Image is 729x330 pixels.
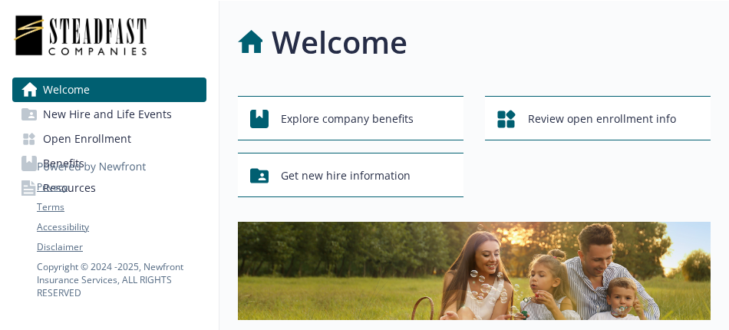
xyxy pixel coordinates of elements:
button: Get new hire information [238,153,463,197]
a: Welcome [12,78,206,102]
img: overview page banner [238,222,711,320]
span: Explore company benefits [281,104,414,134]
button: Explore company benefits [238,96,463,140]
span: Review open enrollment info [528,104,676,134]
a: Privacy [37,180,206,194]
a: Resources [12,176,206,200]
a: Disclaimer [37,240,206,254]
a: Open Enrollment [12,127,206,151]
span: Get new hire information [281,161,411,190]
button: Review open enrollment info [485,96,711,140]
p: Copyright © 2024 - 2025 , Newfront Insurance Services, ALL RIGHTS RESERVED [37,260,206,299]
a: Terms [37,200,206,214]
span: New Hire and Life Events [43,102,172,127]
span: Open Enrollment [43,127,131,151]
a: Accessibility [37,220,206,234]
a: Benefits [12,151,206,176]
h1: Welcome [272,19,407,65]
a: New Hire and Life Events [12,102,206,127]
span: Welcome [43,78,90,102]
